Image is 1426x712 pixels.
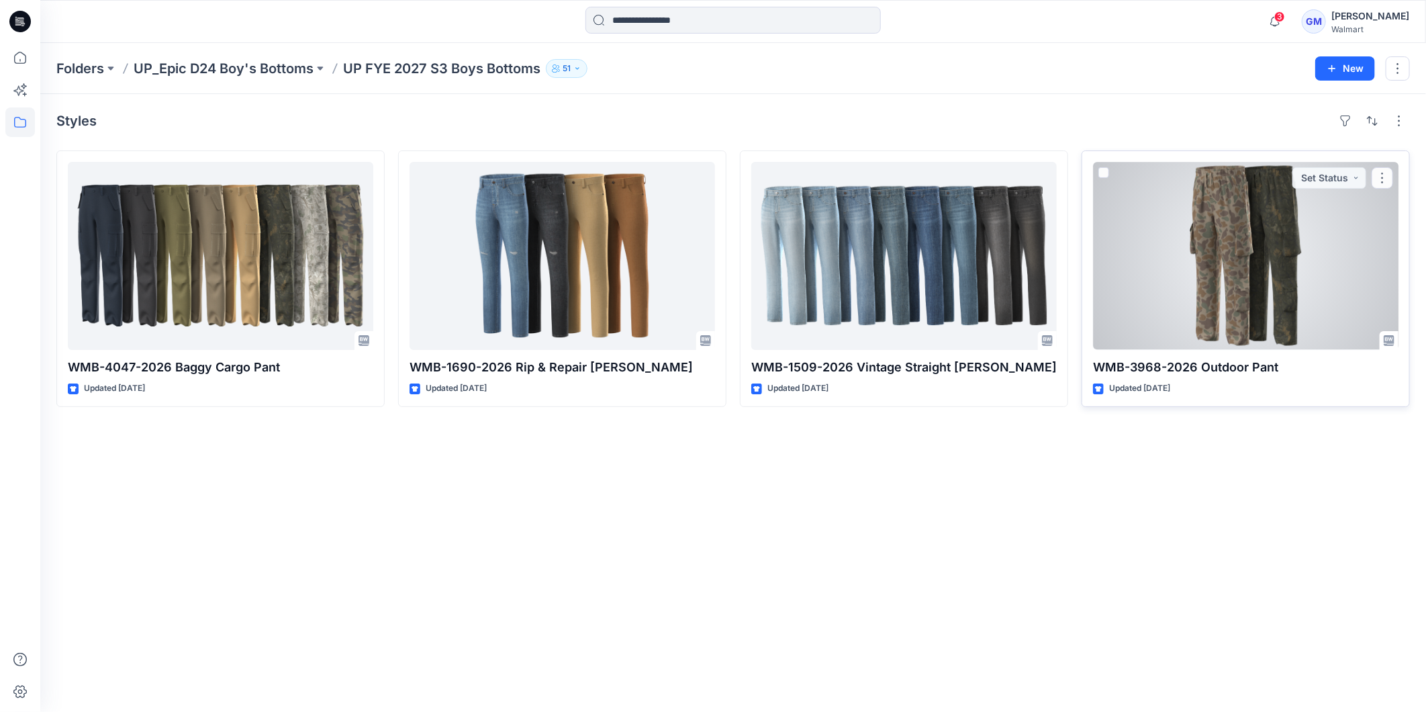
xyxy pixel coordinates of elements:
p: Updated [DATE] [1109,382,1170,396]
p: 51 [563,61,571,76]
button: 51 [546,59,587,78]
h4: Styles [56,113,97,129]
a: WMB-4047-2026 Baggy Cargo Pant [68,162,373,350]
div: GM [1302,9,1326,34]
a: UP_Epic D24 Boy's Bottoms [134,59,314,78]
p: UP FYE 2027 S3 Boys Bottoms [343,59,540,78]
a: WMB-3968-2026 Outdoor Pant [1093,162,1398,350]
p: Updated [DATE] [767,382,828,396]
p: Updated [DATE] [84,382,145,396]
p: WMB-4047-2026 Baggy Cargo Pant [68,358,373,377]
p: WMB-3968-2026 Outdoor Pant [1093,358,1398,377]
p: WMB-1509-2026 Vintage Straight [PERSON_NAME] [751,358,1057,377]
a: WMB-1690-2026 Rip & Repair Jean [410,162,715,350]
div: Walmart [1331,24,1409,34]
a: WMB-1509-2026 Vintage Straight Jean [751,162,1057,350]
p: Updated [DATE] [426,382,487,396]
p: WMB-1690-2026 Rip & Repair [PERSON_NAME] [410,358,715,377]
a: Folders [56,59,104,78]
div: [PERSON_NAME] [1331,8,1409,24]
span: 3 [1274,11,1285,22]
button: New [1315,56,1375,81]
